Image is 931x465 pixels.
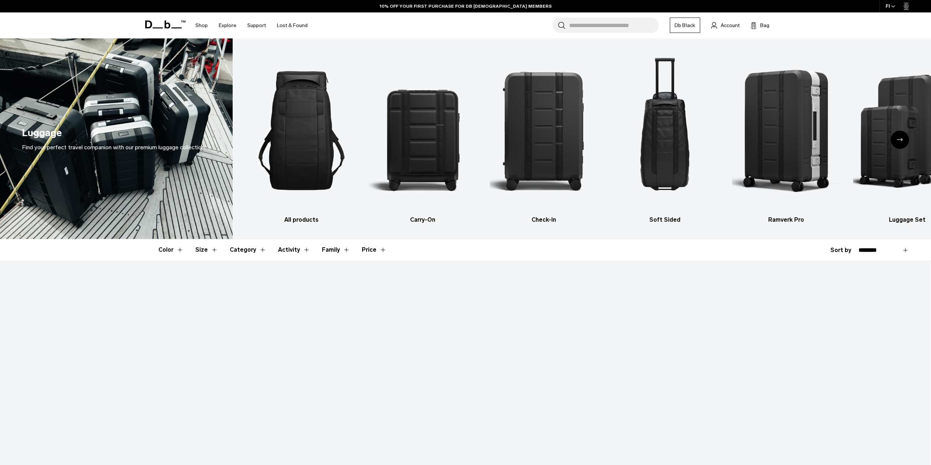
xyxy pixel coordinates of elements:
img: Db [732,49,840,212]
li: 5 / 6 [732,49,840,224]
img: Db [490,49,598,212]
span: Account [721,22,740,29]
button: Toggle Filter [322,239,350,260]
a: Db Check-In [490,49,598,224]
a: Support [247,12,266,38]
img: Db [368,49,477,212]
a: Shop [195,12,208,38]
span: Find your perfect travel companion with our premium luggage collection. [22,144,206,151]
button: Toggle Filter [278,239,310,260]
img: Db [247,49,356,212]
a: Db Soft Sided [611,49,719,224]
li: 1 / 6 [247,49,356,224]
a: Explore [219,12,236,38]
h3: Check-In [490,215,598,224]
a: Db Ramverk Pro [732,49,840,224]
h3: All products [247,215,356,224]
span: Bag [760,22,769,29]
div: Next slide [891,131,909,149]
h3: Ramverk Pro [732,215,840,224]
a: Lost & Found [277,12,308,38]
a: Db All products [247,49,356,224]
h3: Carry-On [368,215,477,224]
li: 2 / 6 [368,49,477,224]
button: Toggle Filter [230,239,266,260]
button: Bag [751,21,769,30]
button: Toggle Filter [195,239,218,260]
a: 10% OFF YOUR FIRST PURCHASE FOR DB [DEMOGRAPHIC_DATA] MEMBERS [380,3,552,10]
h1: Luggage [22,125,62,140]
button: Toggle Filter [158,239,184,260]
h3: Soft Sided [611,215,719,224]
li: 3 / 6 [490,49,598,224]
img: Db [611,49,719,212]
nav: Main Navigation [190,12,313,38]
a: Account [711,21,740,30]
button: Toggle Price [362,239,387,260]
a: Db Carry-On [368,49,477,224]
li: 4 / 6 [611,49,719,224]
a: Db Black [670,18,700,33]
